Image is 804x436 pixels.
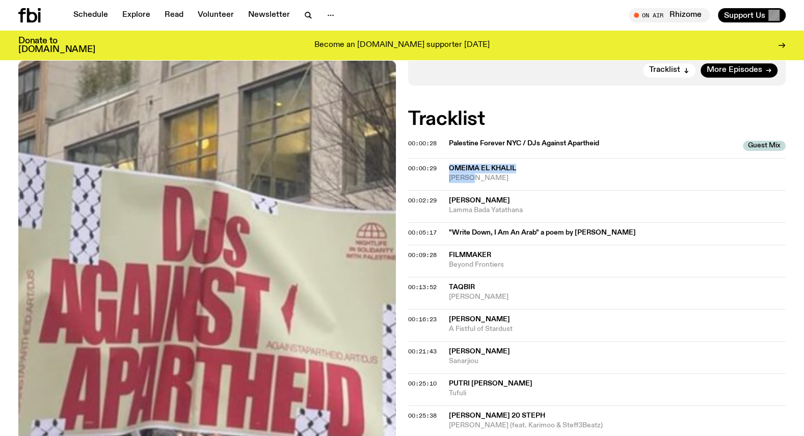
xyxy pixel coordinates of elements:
span: Putri [PERSON_NAME] [449,380,532,387]
button: 00:16:23 [408,317,437,322]
span: 00:25:10 [408,379,437,388]
span: 00:02:29 [408,196,437,204]
span: [PERSON_NAME] (feat. Karimoo & Steff3Beatz) [449,421,786,430]
span: Taqbir [449,284,475,291]
button: 00:05:17 [408,230,437,236]
span: 00:25:38 [408,412,437,420]
button: 00:25:38 [408,413,437,419]
span: [PERSON_NAME] [449,173,786,183]
span: [PERSON_NAME] [449,292,786,302]
button: 00:09:28 [408,252,437,258]
button: Support Us [718,8,786,22]
span: [PERSON_NAME] 20 Steph [449,412,545,419]
button: 00:21:43 [408,349,437,354]
button: 00:02:29 [408,198,437,203]
span: [PERSON_NAME] [449,197,510,204]
p: Become an [DOMAIN_NAME] supporter [DATE] [314,41,490,50]
a: Explore [116,8,156,22]
span: 00:13:52 [408,283,437,291]
a: Schedule [67,8,114,22]
span: 00:00:28 [408,139,437,147]
button: On AirRhizome [629,8,710,22]
span: Support Us [724,11,765,20]
a: Read [158,8,190,22]
span: A Fistful of Stardust [449,324,786,334]
span: Tufuli [449,389,786,398]
span: 00:05:17 [408,228,437,237]
span: Sanarjiou [449,356,786,366]
button: 00:25:10 [408,381,437,387]
span: 00:00:29 [408,164,437,172]
span: 00:21:43 [408,347,437,355]
span: [PERSON_NAME] [449,316,510,323]
a: More Episodes [701,63,778,78]
span: 00:16:23 [408,315,437,323]
button: Tracklist [643,63,695,78]
span: 00:09:28 [408,251,437,259]
span: Lamma Bada Yatathana [449,206,786,215]
span: Filmmaker [449,251,491,259]
span: Tracklist [649,66,680,74]
a: Newsletter [242,8,296,22]
span: Beyond Frontiers [449,260,786,270]
span: Omeima El Khalil [449,165,516,172]
span: Palestine Forever NYC / DJs Against Apartheid [449,139,737,148]
span: "Write Down, I Am An Arab" a poem by [PERSON_NAME] [449,228,780,238]
h2: Tracklist [408,110,786,129]
span: [PERSON_NAME] [449,348,510,355]
button: 00:00:29 [408,166,437,171]
span: Guest Mix [743,141,786,151]
button: 00:00:28 [408,141,437,146]
button: 00:13:52 [408,285,437,290]
span: More Episodes [707,66,762,74]
a: Volunteer [192,8,240,22]
h3: Donate to [DOMAIN_NAME] [18,37,95,54]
